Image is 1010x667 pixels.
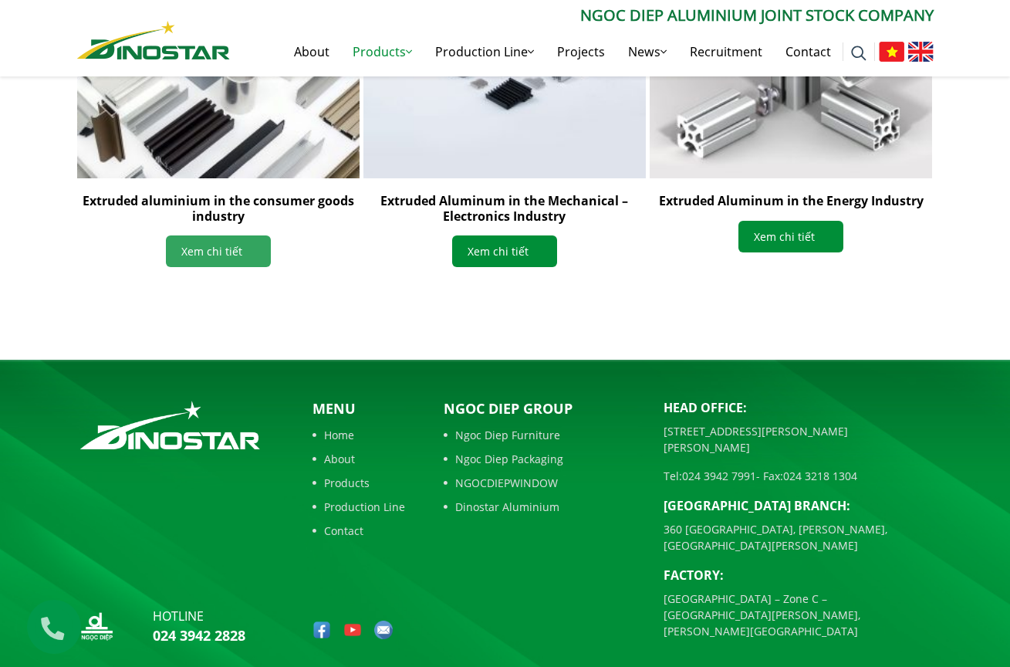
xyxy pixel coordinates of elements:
a: Projects [546,27,616,76]
a: 024 3942 7991 [682,469,756,483]
p: hotline [153,607,245,625]
a: About [282,27,341,76]
p: Ngoc Diep Group [444,398,640,419]
img: logo_nd_footer [77,607,116,645]
a: Xem chi tiết [738,221,843,252]
a: Dinostar Aluminium [444,499,640,515]
a: Ngoc Diep Packaging [444,451,640,467]
p: Tel: - Fax: [664,468,934,484]
img: English [908,42,934,62]
a: Products [341,27,424,76]
a: Contact [312,523,405,539]
p: Ngoc Diep Aluminium Joint Stock Company [230,4,934,27]
a: NGOCDIEPWINDOW [444,475,640,491]
a: Ngoc Diep Furniture [444,427,640,443]
p: Menu [312,398,405,419]
p: Head Office: [664,398,934,417]
img: Tiếng Việt [879,42,904,62]
a: Home [312,427,405,443]
img: Nhôm Dinostar [77,21,230,59]
img: logo_footer [77,398,263,452]
a: Extruded Aluminum in the Mechanical – Electronics Industry [380,192,628,224]
p: [GEOGRAPHIC_DATA] BRANCH: [664,496,934,515]
a: Contact [774,27,843,76]
a: 024 3218 1304 [783,469,857,483]
a: Products [312,475,405,491]
a: Production Line [312,499,405,515]
a: Production Line [424,27,546,76]
a: Recruitment [678,27,774,76]
a: About [312,451,405,467]
p: [GEOGRAPHIC_DATA] – Zone C – [GEOGRAPHIC_DATA][PERSON_NAME], [PERSON_NAME][GEOGRAPHIC_DATA] [664,591,934,639]
a: Xem chi tiết [452,235,557,267]
a: Xem chi tiết [166,235,271,267]
p: 360 [GEOGRAPHIC_DATA], [PERSON_NAME], [GEOGRAPHIC_DATA][PERSON_NAME] [664,521,934,554]
p: [STREET_ADDRESS][PERSON_NAME][PERSON_NAME] [664,423,934,455]
a: 024 3942 2828 [153,626,245,645]
a: Extruded aluminium in the consumer goods industry [83,192,354,224]
a: Extruded Aluminum in the Energy Industry [659,192,924,209]
p: Factory: [664,566,934,584]
img: search [851,46,866,61]
a: News [616,27,678,76]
